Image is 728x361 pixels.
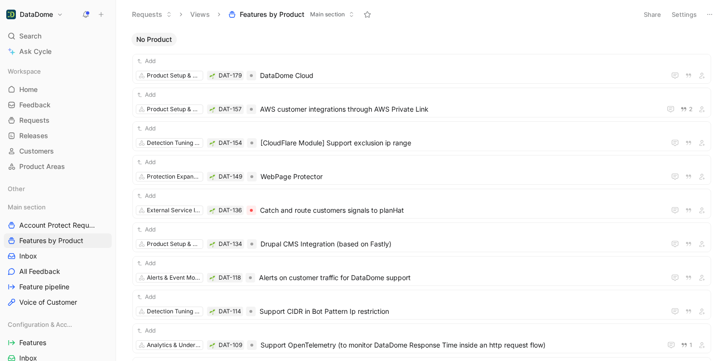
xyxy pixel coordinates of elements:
a: Releases [4,129,112,143]
div: Main sectionAccount Protect RequestsFeatures by ProductInboxAll FeedbackFeature pipelineVoice of ... [4,200,112,309]
button: 🌱 [209,72,216,79]
button: Add [136,124,157,133]
a: AddProduct Setup & Deployment🌱DAT-179DataDome Cloud [132,54,711,84]
span: Ask Cycle [19,46,52,57]
button: Settings [667,8,701,21]
a: Voice of Customer [4,295,112,309]
span: Features by Product [240,10,304,19]
div: Detection Tuning & Enrichment [147,307,201,316]
button: Requests [128,7,176,22]
img: 🌱 [209,107,215,113]
span: Configuration & Access [8,320,73,329]
div: DAT-154 [219,138,242,148]
div: Product Setup & Deployment [147,104,201,114]
a: Requests [4,113,112,128]
img: 🌱 [209,309,215,315]
a: Ask Cycle [4,44,112,59]
span: Features by Product [19,236,83,245]
button: Add [136,225,157,234]
div: Main section [4,200,112,214]
button: 🌱 [209,342,216,348]
img: DataDome [6,10,16,19]
button: Add [136,292,157,302]
span: Workspace [8,66,41,76]
button: DataDomeDataDome [4,8,65,21]
button: Add [136,157,157,167]
button: Add [136,191,157,201]
div: DAT-149 [219,172,242,181]
button: Add [136,56,157,66]
span: [CloudFlare Module] Support exclusion ip range [260,137,662,149]
span: AWS customer integrations through AWS Private Link [260,103,657,115]
span: Customers [19,146,54,156]
div: Product Setup & Deployment [147,239,201,249]
button: 2 [678,104,694,115]
button: Add [136,90,157,100]
div: Search [4,29,112,43]
span: 1 [689,342,692,348]
button: Views [186,7,214,22]
span: Feedback [19,100,51,110]
a: Customers [4,144,112,158]
a: AddAnalytics & Understanding🌱DAT-109Support OpenTelemetry (to monitor DataDome Response Time insi... [132,323,711,353]
h1: DataDome [20,10,53,19]
div: Detection Tuning & Enrichment [147,138,201,148]
button: Share [639,8,665,21]
span: Catch and route customers signals to planHat [260,205,662,216]
span: Account Protect Requests [19,220,99,230]
span: Main section [310,10,345,19]
div: Product Setup & Deployment [147,71,201,80]
div: DAT-109 [219,340,242,350]
button: 🌱 [209,140,216,146]
div: Analytics & Understanding [147,340,201,350]
span: Main section [8,202,46,212]
span: Requests [19,116,50,125]
div: External Service Integration [147,206,201,215]
button: 🌱 [209,274,216,281]
button: Add [136,258,157,268]
span: Support OpenTelemetry (to monitor DataDome Response Time inside an http request flow) [260,339,658,351]
span: All Feedback [19,267,60,276]
button: Add [136,326,157,335]
a: Inbox [4,249,112,263]
div: DAT-118 [219,273,241,283]
a: Features by Product [4,233,112,248]
span: Product Areas [19,162,65,171]
button: 🌱 [209,207,216,214]
span: Drupal CMS Integration (based on Fastly) [260,238,662,250]
a: Account Protect Requests [4,218,112,232]
div: DAT-179 [219,71,242,80]
div: DAT-134 [219,239,242,249]
span: Releases [19,131,48,141]
span: Other [8,184,25,193]
div: Other [4,181,112,196]
a: AddProduct Setup & Deployment🌱DAT-134Drupal CMS Integration (based on Fastly) [132,222,711,252]
button: 🌱 [209,173,216,180]
span: Voice of Customer [19,297,77,307]
button: 1 [679,340,694,350]
img: 🌱 [209,275,215,281]
button: 🌱 [209,241,216,247]
span: Home [19,85,38,94]
span: Features [19,338,46,348]
button: 🌱 [209,308,216,315]
span: Feature pipeline [19,282,69,292]
div: DAT-114 [219,307,241,316]
img: 🌱 [209,73,215,79]
button: 🌱 [209,106,216,113]
button: Features by ProductMain section [224,7,359,22]
a: AddProduct Setup & Deployment🌱DAT-157AWS customer integrations through AWS Private Link2 [132,88,711,117]
a: AddDetection Tuning & Enrichment🌱DAT-154[CloudFlare Module] Support exclusion ip range [132,121,711,151]
a: AddExternal Service Integration🌱DAT-136Catch and route customers signals to planHat [132,189,711,219]
a: All Feedback [4,264,112,279]
div: Workspace [4,64,112,78]
a: Home [4,82,112,97]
